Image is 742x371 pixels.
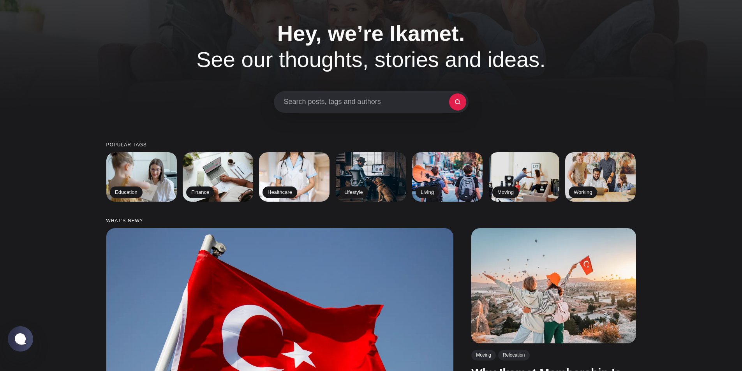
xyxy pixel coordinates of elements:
[284,98,449,106] span: Search posts, tags and authors
[336,152,406,202] a: Lifestyle
[110,187,143,199] h2: Education
[471,228,636,343] img: Why Ikamet Membership Is the Smartest Choice for Expats in Türkiye
[565,152,636,202] a: Working
[339,187,368,199] h2: Lifestyle
[106,142,636,148] small: Popular tags
[186,187,214,199] h2: Finance
[277,21,465,46] span: Hey, we’re Ikamet.
[489,152,559,202] a: Moving
[569,187,597,199] h2: Working
[416,187,439,199] h2: Living
[183,152,253,202] a: Finance
[471,350,496,360] a: Moving
[412,152,483,202] a: Living
[106,218,636,223] small: What’s new?
[259,152,330,202] a: Healthcare
[498,350,529,360] a: Relocation
[173,20,570,72] h1: See our thoughts, stories and ideas.
[263,187,297,199] h2: Healthcare
[492,187,519,199] h2: Moving
[106,152,177,202] a: Education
